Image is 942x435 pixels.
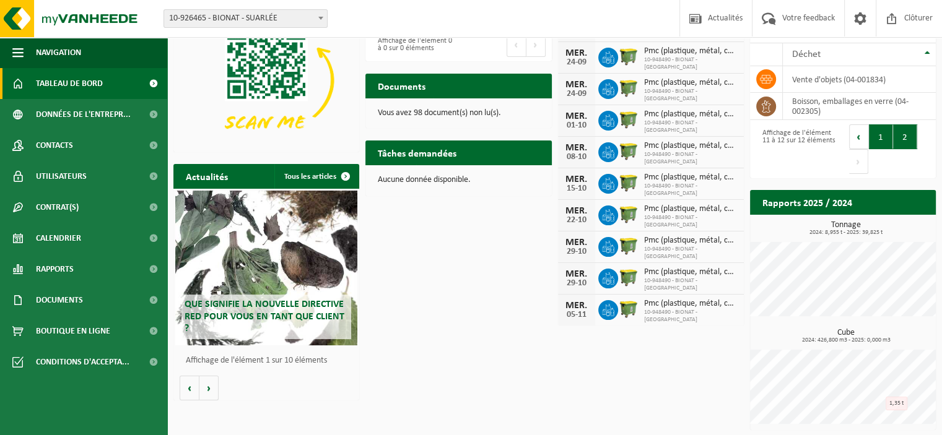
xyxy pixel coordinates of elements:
span: Contacts [36,130,73,161]
div: Affichage de l'élément 11 à 12 sur 12 éléments [756,123,837,175]
button: 1 [869,124,893,149]
span: 10-948490 - BIONAT - [GEOGRAPHIC_DATA] [644,183,738,197]
div: 22-10 [564,216,589,225]
span: 2024: 426,800 m3 - 2025: 0,000 m3 [756,337,936,343]
h2: Tâches demandées [365,140,469,165]
span: Utilisateurs [36,161,87,192]
div: 1,35 t [886,397,907,410]
div: MER. [564,80,589,90]
span: Pmc (plastique, métal, carton boisson) (industriel) [644,46,738,56]
div: MER. [564,269,589,279]
img: WB-1100-HPE-GN-50 [618,140,639,162]
div: MER. [564,206,589,216]
a: Tous les articles [274,164,358,189]
button: Vorige [180,376,199,400]
div: 05-11 [564,311,589,319]
span: Documents [36,285,83,316]
div: Affichage de l'élément 0 à 0 sur 0 éléments [372,31,452,58]
img: WB-1100-HPE-GN-50 [618,267,639,288]
span: 10-948490 - BIONAT - [GEOGRAPHIC_DATA] [644,151,738,166]
img: WB-1100-HPE-GN-50 [618,204,639,225]
div: MER. [564,48,589,58]
img: WB-1100-HPE-GN-50 [618,77,639,98]
span: Tableau de bord [36,68,103,99]
a: Consulter les rapports [828,214,935,239]
span: 10-926465 - BIONAT - SUARLÉE [164,10,327,27]
div: 29-10 [564,279,589,288]
div: MER. [564,143,589,153]
div: 24-09 [564,58,589,67]
span: Contrat(s) [36,192,79,223]
span: 10-948490 - BIONAT - [GEOGRAPHIC_DATA] [644,277,738,292]
span: Boutique en ligne [36,316,110,347]
span: 10-948490 - BIONAT - [GEOGRAPHIC_DATA] [644,309,738,324]
span: 10-948490 - BIONAT - [GEOGRAPHIC_DATA] [644,88,738,103]
img: WB-1100-HPE-GN-50 [618,172,639,193]
div: MER. [564,174,589,184]
span: Calendrier [36,223,81,254]
h3: Tonnage [756,221,936,236]
div: 15-10 [564,184,589,193]
img: WB-1100-HPE-GN-50 [618,298,639,319]
span: Que signifie la nouvelle directive RED pour vous en tant que client ? [185,299,344,333]
img: WB-1100-HPE-GN-50 [618,109,639,130]
span: Pmc (plastique, métal, carton boisson) (industriel) [644,141,738,151]
div: 01-10 [564,121,589,130]
img: WB-1100-HPE-GN-50 [618,235,639,256]
span: Déchet [792,50,821,59]
button: Next [526,32,546,57]
span: 10-948490 - BIONAT - [GEOGRAPHIC_DATA] [644,246,738,261]
div: 24-09 [564,90,589,98]
a: Que signifie la nouvelle directive RED pour vous en tant que client ? [175,191,357,345]
span: Conditions d'accepta... [36,347,129,377]
span: Pmc (plastique, métal, carton boisson) (industriel) [644,299,738,309]
span: Pmc (plastique, métal, carton boisson) (industriel) [644,173,738,183]
p: Affichage de l'élément 1 sur 10 éléments [186,356,353,365]
span: 2024: 8,955 t - 2025: 39,825 t [756,230,936,236]
div: 08-10 [564,153,589,162]
img: Download de VHEPlus App [173,11,359,150]
span: Pmc (plastique, métal, carton boisson) (industriel) [644,78,738,88]
span: Données de l'entrepr... [36,99,131,130]
button: Next [849,149,868,174]
span: 10-948490 - BIONAT - [GEOGRAPHIC_DATA] [644,214,738,229]
span: Pmc (plastique, métal, carton boisson) (industriel) [644,110,738,119]
span: Pmc (plastique, métal, carton boisson) (industriel) [644,236,738,246]
h2: Rapports 2025 / 2024 [750,190,865,214]
h2: Actualités [173,164,240,188]
div: MER. [564,111,589,121]
button: Volgende [199,376,219,400]
span: Rapports [36,254,74,285]
h3: Cube [756,329,936,343]
span: 10-926465 - BIONAT - SUARLÉE [164,9,328,28]
p: Vous avez 98 document(s) non lu(s). [378,109,539,118]
button: Previous [507,32,526,57]
span: 10-948490 - BIONAT - [GEOGRAPHIC_DATA] [644,56,738,71]
span: Navigation [36,37,81,68]
div: 29-10 [564,248,589,256]
div: MER. [564,238,589,248]
img: WB-1100-HPE-GN-50 [618,46,639,67]
span: 10-948490 - BIONAT - [GEOGRAPHIC_DATA] [644,119,738,134]
button: 2 [893,124,917,149]
p: Aucune donnée disponible. [378,176,539,184]
span: Pmc (plastique, métal, carton boisson) (industriel) [644,267,738,277]
td: vente d'objets (04-001834) [783,66,936,93]
div: MER. [564,301,589,311]
button: Previous [849,124,869,149]
td: boisson, emballages en verre (04-002305) [783,93,936,120]
h2: Documents [365,74,438,98]
span: Pmc (plastique, métal, carton boisson) (industriel) [644,204,738,214]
